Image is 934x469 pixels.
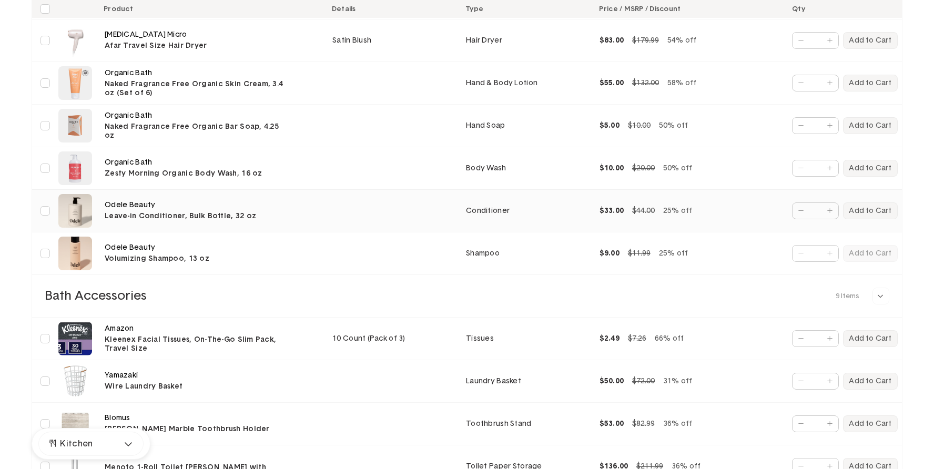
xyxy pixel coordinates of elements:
[466,121,584,130] p: Hand Soap
[466,78,584,88] p: Hand & Body Lotion
[58,364,92,398] img: thumb
[58,194,92,228] img: thumb
[843,160,898,177] button: Add to Cart
[600,334,620,343] span: $2.49
[843,373,898,390] button: Add to Cart
[105,30,187,39] a: [MEDICAL_DATA] Micro
[45,289,147,303] h3: Bath Accessories
[58,237,92,270] img: thumb
[332,36,450,45] div: Satin Blush
[628,121,651,130] span: $10.00
[792,6,898,13] div: Qty
[58,407,92,441] img: thumb
[105,335,289,353] p: Kleenex Facial Tissues, On-The-Go Slim Pack, Travel Size
[600,419,624,429] span: $53.00
[105,254,289,263] p: Volumizing Shampoo, 13 oz
[153,292,859,303] span: 9 Items
[466,206,584,216] p: Conditioner
[332,334,450,343] div: 10 Count (Pack of 3)
[58,66,92,100] img: thumb
[105,68,152,78] a: Organic Bath
[628,249,651,258] span: $11.99
[105,111,152,120] a: Organic Bath
[843,202,898,219] button: Add to Cart
[632,36,659,45] span: $179.99
[105,80,289,98] p: Naked Fragrance Free Organic Skin Cream, 3.4 oz (Set of 6)
[667,78,696,88] div: 58% off
[466,419,584,429] p: Toothbrush Stand
[843,330,898,347] button: Add to Cart
[599,6,776,13] div: Price / MSRP / Discount
[843,415,898,432] button: Add to Cart
[58,322,92,355] img: thumb
[628,334,646,343] span: $7.26
[663,206,692,216] div: 25% off
[105,158,152,167] a: Organic Bath
[663,376,692,386] div: 31% off
[632,376,655,386] span: $72.00
[663,419,692,429] div: 36% off
[105,382,289,391] p: Wire Laundry Basket
[466,334,584,343] p: Tissues
[600,36,624,45] span: $83.00
[105,42,289,50] p: Afar Travel Size Hair Dryer
[632,164,655,173] span: $20.00
[659,249,688,258] div: 25% off
[659,121,688,130] div: 50% off
[58,151,92,185] img: thumb
[105,243,155,252] a: Odele Beauty
[105,169,289,178] p: Zesty Morning Organic Body Wash, 16 oz
[465,6,583,13] div: Type
[600,206,624,216] span: $33.00
[49,439,93,450] div: Kitchen
[667,36,696,45] div: 54% off
[663,164,692,173] div: 50% off
[632,419,655,429] span: $82.99
[105,425,289,434] p: [PERSON_NAME] Marble Toothbrush Holder
[332,6,450,13] div: Details
[466,376,584,386] p: Laundry Basket
[632,78,659,88] span: $132.00
[105,413,130,423] a: Blomus
[632,206,655,216] span: $44.00
[600,78,624,88] span: $55.00
[105,212,289,221] p: Leave-in Conditioner, Bulk Bottle, 32 oz
[600,164,624,173] span: $10.00
[104,6,316,13] div: Product
[105,371,138,380] a: Yamazaki
[105,200,155,210] a: Odele Beauty
[843,75,898,91] button: Add to Cart
[105,123,289,140] p: Naked Fragrance Free Organic Bar Soap, 4.25 oz
[843,117,898,134] button: Add to Cart
[600,249,620,258] span: $9.00
[466,249,584,258] p: Shampoo
[600,376,624,386] span: $50.00
[466,164,584,173] p: Body Wash
[58,109,92,142] img: thumb
[58,24,92,57] img: thumb
[655,334,684,343] div: 66% off
[600,121,620,130] span: $5.00
[466,36,584,45] p: Hair Dryer
[105,324,134,333] a: Amazon
[843,32,898,49] button: Add to Cart
[843,245,898,262] button: Add to Cart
